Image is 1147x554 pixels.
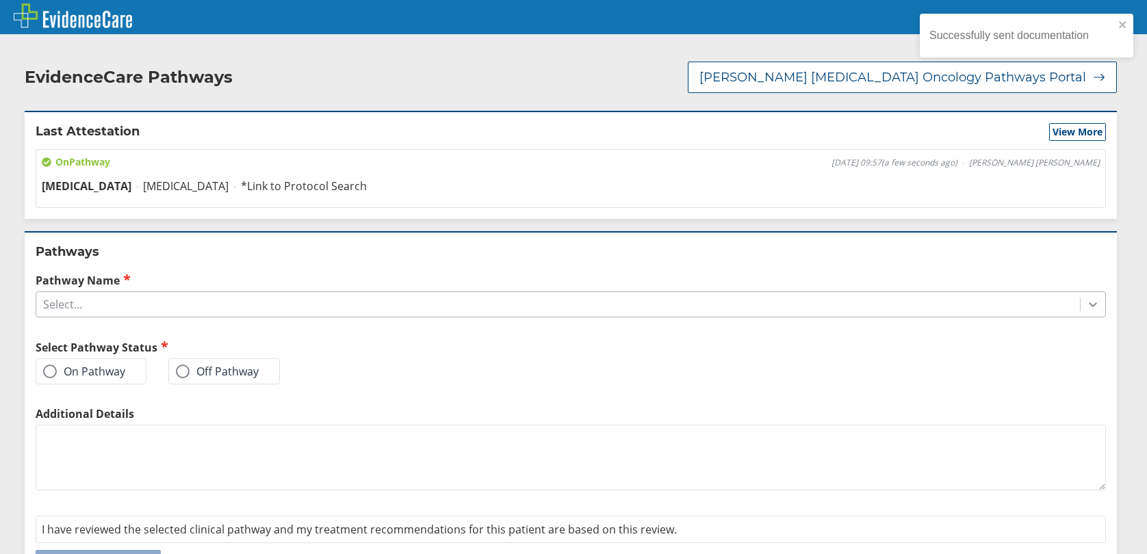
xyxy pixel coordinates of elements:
[42,522,677,537] span: I have reviewed the selected clinical pathway and my treatment recommendations for this patient a...
[36,339,565,355] h2: Select Pathway Status
[43,365,125,378] label: On Pathway
[42,179,131,194] span: [MEDICAL_DATA]
[36,406,1106,421] label: Additional Details
[241,179,367,194] span: *Link to Protocol Search
[929,29,1114,42] div: Successfully sent documentation
[42,155,110,169] span: On Pathway
[699,69,1086,85] span: [PERSON_NAME] [MEDICAL_DATA] Oncology Pathways Portal
[143,179,229,194] span: [MEDICAL_DATA]
[1118,19,1128,32] button: close
[1053,125,1103,139] span: View More
[36,243,1106,260] h2: Pathways
[25,67,233,88] h2: EvidenceCare Pathways
[36,123,140,141] h2: Last Attestation
[688,62,1117,93] button: [PERSON_NAME] [MEDICAL_DATA] Oncology Pathways Portal
[1049,123,1106,141] button: View More
[36,272,1106,288] label: Pathway Name
[176,365,259,378] label: Off Pathway
[43,297,82,312] div: Select...
[969,157,1100,168] span: [PERSON_NAME] [PERSON_NAME]
[14,3,132,28] img: EvidenceCare
[832,157,957,168] span: [DATE] 09:57 ( a few seconds ago )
